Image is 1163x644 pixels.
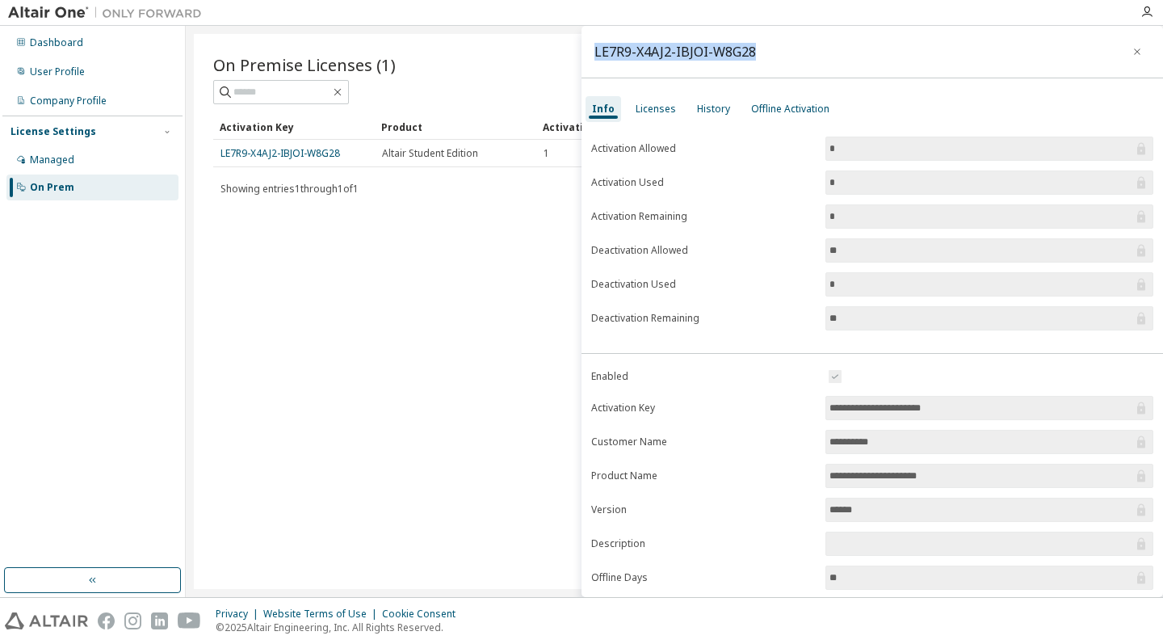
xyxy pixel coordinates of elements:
div: Licenses [636,103,676,116]
div: Dashboard [30,36,83,49]
span: 1 [544,147,549,160]
label: Description [591,537,816,550]
div: Cookie Consent [382,608,465,621]
img: altair_logo.svg [5,612,88,629]
div: Activation Key [220,114,368,140]
div: Info [592,103,615,116]
label: Product Name [591,469,816,482]
div: User Profile [30,65,85,78]
a: LE7R9-X4AJ2-IBJOI-W8G28 [220,146,340,160]
div: Managed [30,154,74,166]
div: License Settings [10,125,96,138]
label: Customer Name [591,436,816,448]
p: © 2025 Altair Engineering, Inc. All Rights Reserved. [216,621,465,634]
div: LE7R9-X4AJ2-IBJOI-W8G28 [594,45,756,58]
label: Activation Key [591,402,816,415]
div: Product [381,114,530,140]
img: youtube.svg [178,612,201,629]
label: Offline Days [591,571,816,584]
label: Deactivation Remaining [591,312,816,325]
div: Offline Activation [751,103,829,116]
div: On Prem [30,181,74,194]
span: Showing entries 1 through 1 of 1 [220,182,359,196]
label: Activation Remaining [591,210,816,223]
label: Enabled [591,370,816,383]
label: Activation Allowed [591,142,816,155]
img: instagram.svg [124,612,141,629]
div: Website Terms of Use [263,608,382,621]
label: Version [591,503,816,516]
div: History [697,103,730,116]
div: Privacy [216,608,263,621]
img: Altair One [8,5,210,21]
div: Activation Allowed [543,114,691,140]
span: On Premise Licenses (1) [213,53,396,76]
label: Deactivation Allowed [591,244,816,257]
label: Activation Used [591,176,816,189]
div: Company Profile [30,95,107,107]
label: Deactivation Used [591,278,816,291]
img: facebook.svg [98,612,115,629]
span: Altair Student Edition [382,147,478,160]
img: linkedin.svg [151,612,168,629]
